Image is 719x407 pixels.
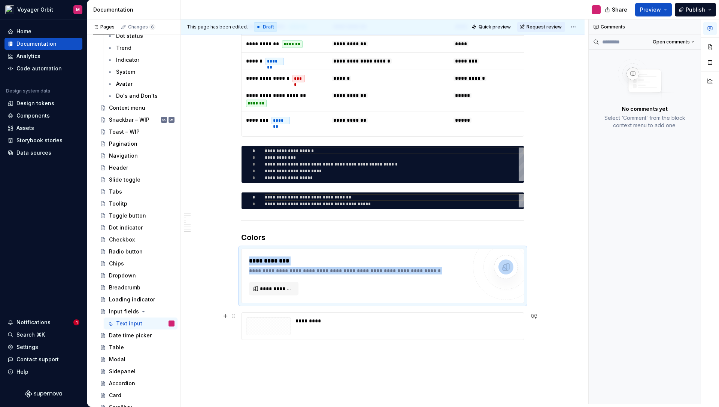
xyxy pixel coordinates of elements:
div: Storybook stories [16,137,63,144]
div: Radio button [109,248,143,255]
div: Draft [254,22,277,31]
a: Sidepanel [97,365,178,377]
div: Pagination [109,140,137,148]
div: Trend [116,44,131,52]
a: Indicator [104,54,178,66]
div: Documentation [16,40,57,48]
div: Settings [16,343,38,351]
a: Settings [4,341,82,353]
a: Card [97,389,178,401]
a: Components [4,110,82,122]
div: Tabs [109,188,122,195]
a: Tabs [97,186,178,198]
div: Toggle button [109,212,146,219]
div: Components [16,112,50,119]
div: Chips [109,260,124,267]
div: Pages [93,24,115,30]
a: Input fields [97,306,178,318]
button: Notifications1 [4,316,82,328]
div: Assets [16,124,34,132]
div: Table [109,344,124,351]
a: Trend [104,42,178,54]
div: Search ⌘K [16,331,45,338]
p: No comments yet [622,105,668,113]
div: Checkbox [109,236,135,243]
div: Comments [589,19,701,34]
a: Accordion [97,377,178,389]
div: Text input [116,320,142,327]
a: Home [4,25,82,37]
a: Text input [104,318,178,329]
div: Breadcrumb [109,284,140,291]
a: Breadcrumb [97,282,178,294]
div: Input fields [109,308,139,315]
a: Toast – WIP [97,126,178,138]
span: This page has been edited. [187,24,248,30]
a: Date time picker [97,329,178,341]
div: Changes [128,24,155,30]
button: Open comments [649,37,698,47]
div: Toast – WIP [109,128,140,136]
span: Share [612,6,627,13]
span: Quick preview [479,24,511,30]
a: Radio button [97,246,178,258]
a: Analytics [4,50,82,62]
div: Analytics [16,52,40,60]
div: Code automation [16,65,62,72]
button: Publish [675,3,716,16]
a: Navigation [97,150,178,162]
div: Loading indicator [109,296,155,303]
div: Header [109,164,128,171]
a: Supernova Logo [25,390,62,398]
div: Do's and Don'ts [116,92,158,100]
a: Checkbox [97,234,178,246]
div: Sidepanel [109,368,136,375]
div: Card [109,392,121,399]
a: Design tokens [4,97,82,109]
a: Snackbar – WIPOKOK [97,114,178,126]
div: Data sources [16,149,51,157]
div: Voyager Orbit [17,6,53,13]
div: Design tokens [16,100,54,107]
h3: Colors [241,232,524,243]
a: Context menu [97,102,178,114]
button: Quick preview [469,22,514,32]
a: Chips [97,258,178,270]
a: Assets [4,122,82,134]
a: Dropdown [97,270,178,282]
div: Toolitp [109,200,127,207]
button: Voyager OrbitM [1,1,85,18]
img: e5527c48-e7d1-4d25-8110-9641689f5e10.png [5,5,14,14]
a: Toolitp [97,198,178,210]
a: Pagination [97,138,178,150]
a: Slide toggle [97,174,178,186]
a: Dot indicator [97,222,178,234]
a: Documentation [4,38,82,50]
div: Avatar [116,80,133,88]
div: OK [170,116,173,124]
span: 6 [149,24,155,30]
div: Slide toggle [109,176,140,183]
button: Help [4,366,82,378]
a: Storybook stories [4,134,82,146]
div: Date time picker [109,332,152,339]
a: System [104,66,178,78]
div: Modal [109,356,125,363]
a: Do's and Don'ts [104,90,178,102]
a: Modal [97,353,178,365]
div: Snackbar – WIP [109,116,149,124]
a: Data sources [4,147,82,159]
div: Accordion [109,380,135,387]
button: Contact support [4,353,82,365]
div: Indicator [116,56,139,64]
div: M [76,7,80,13]
div: Navigation [109,152,138,160]
button: Preview [635,3,672,16]
div: Notifications [16,319,51,326]
div: Documentation [93,6,178,13]
a: Avatar [104,78,178,90]
a: Code automation [4,63,82,75]
div: Context menu [109,104,145,112]
span: Preview [640,6,661,13]
span: Open comments [653,39,690,45]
